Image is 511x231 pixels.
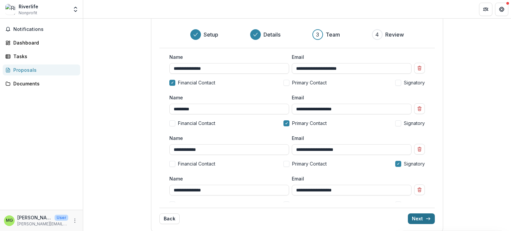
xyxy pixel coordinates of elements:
[178,201,215,208] span: Financial Contact
[13,39,75,46] div: Dashboard
[404,201,425,208] span: Signatory
[292,79,327,86] span: Primary Contact
[292,54,408,60] label: Email
[19,3,38,10] div: Riverlife
[292,201,327,208] span: Primary Contact
[71,217,79,225] button: More
[178,79,215,86] span: Financial Contact
[169,54,285,60] label: Name
[375,31,379,39] div: 4
[404,79,425,86] span: Signatory
[17,221,68,227] p: [PERSON_NAME][EMAIL_ADDRESS][DOMAIN_NAME]
[19,10,37,16] span: Nonprofit
[292,94,408,101] label: Email
[17,214,52,221] p: [PERSON_NAME]
[404,160,425,167] span: Signatory
[3,37,80,48] a: Dashboard
[3,51,80,62] a: Tasks
[71,3,80,16] button: Open entity switcher
[3,64,80,75] a: Proposals
[404,120,425,127] span: Signatory
[292,120,327,127] span: Primary Contact
[5,4,16,15] img: Riverlife
[408,213,435,224] button: Next
[316,31,319,39] div: 3
[204,31,218,39] h3: Setup
[292,135,408,142] label: Email
[414,63,425,73] button: Remove team member
[326,31,340,39] h3: Team
[178,120,215,127] span: Financial Contact
[13,53,75,60] div: Tasks
[169,175,285,182] label: Name
[292,160,327,167] span: Primary Contact
[479,3,492,16] button: Partners
[414,103,425,114] button: Remove team member
[3,24,80,35] button: Notifications
[13,27,78,32] span: Notifications
[292,175,408,182] label: Email
[169,135,285,142] label: Name
[495,3,508,16] button: Get Help
[414,144,425,155] button: Remove team member
[385,31,404,39] h3: Review
[178,160,215,167] span: Financial Contact
[3,78,80,89] a: Documents
[169,94,285,101] label: Name
[13,66,75,73] div: Proposals
[159,213,180,224] button: Back
[414,184,425,195] button: Remove team member
[55,215,68,221] p: User
[13,80,75,87] div: Documents
[6,218,13,223] div: Mike Good
[190,29,404,40] div: Progress
[263,31,280,39] h3: Details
